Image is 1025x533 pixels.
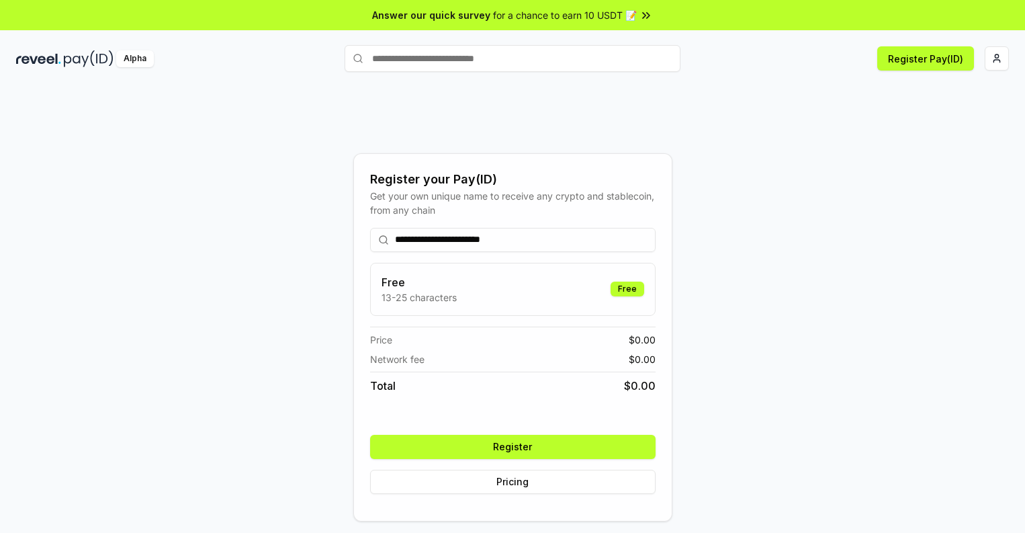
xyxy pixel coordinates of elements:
[370,470,656,494] button: Pricing
[16,50,61,67] img: reveel_dark
[64,50,114,67] img: pay_id
[370,352,425,366] span: Network fee
[877,46,974,71] button: Register Pay(ID)
[370,333,392,347] span: Price
[382,290,457,304] p: 13-25 characters
[629,352,656,366] span: $ 0.00
[370,435,656,459] button: Register
[370,378,396,394] span: Total
[372,8,490,22] span: Answer our quick survey
[611,282,644,296] div: Free
[116,50,154,67] div: Alpha
[370,189,656,217] div: Get your own unique name to receive any crypto and stablecoin, from any chain
[370,170,656,189] div: Register your Pay(ID)
[382,274,457,290] h3: Free
[629,333,656,347] span: $ 0.00
[624,378,656,394] span: $ 0.00
[493,8,637,22] span: for a chance to earn 10 USDT 📝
